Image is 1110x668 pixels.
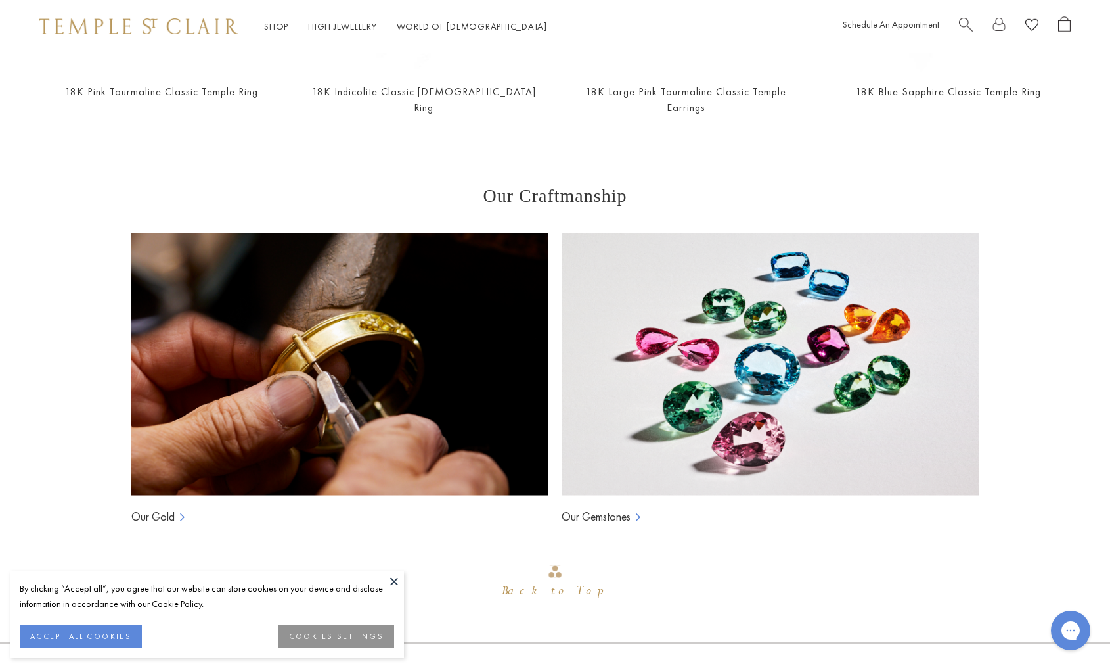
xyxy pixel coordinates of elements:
[562,509,631,525] a: Our Gemstones
[1025,16,1038,37] a: View Wishlist
[856,85,1041,99] a: 18K Blue Sapphire Classic Temple Ring
[278,625,394,648] button: COOKIES SETTINGS
[65,85,258,99] a: 18K Pink Tourmaline Classic Temple Ring
[308,20,377,32] a: High JewelleryHigh Jewellery
[502,579,608,603] div: Back to Top
[959,16,973,37] a: Search
[312,85,536,114] a: 18K Indicolite Classic [DEMOGRAPHIC_DATA] Ring
[131,509,175,525] a: Our Gold
[397,20,547,32] a: World of [DEMOGRAPHIC_DATA]World of [DEMOGRAPHIC_DATA]
[131,185,979,206] h3: Our Craftmanship
[1058,16,1071,37] a: Open Shopping Bag
[502,564,608,603] div: Go to top
[586,85,786,114] a: 18K Large Pink Tourmaline Classic Temple Earrings
[1044,606,1097,655] iframe: Gorgias live chat messenger
[264,18,547,35] nav: Main navigation
[39,18,238,34] img: Temple St. Clair
[20,581,394,611] div: By clicking “Accept all”, you agree that our website can store cookies on your device and disclos...
[131,233,548,496] img: Ball Chains
[264,20,288,32] a: ShopShop
[20,625,142,648] button: ACCEPT ALL COOKIES
[562,233,979,496] img: Ball Chains
[843,18,939,30] a: Schedule An Appointment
